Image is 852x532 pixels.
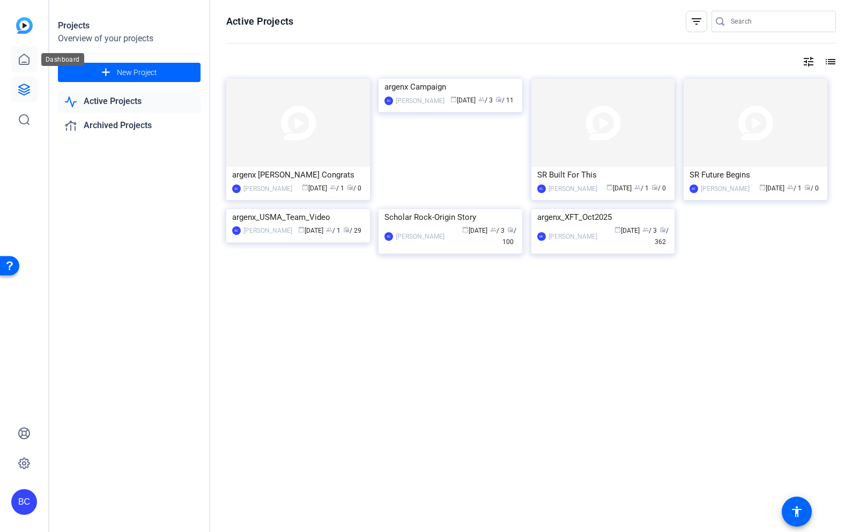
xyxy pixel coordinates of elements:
span: calendar_today [298,226,305,233]
span: calendar_today [302,184,308,190]
div: [PERSON_NAME] [549,231,597,242]
span: calendar_today [606,184,613,190]
div: Dashboard [41,53,84,66]
span: radio [804,184,811,190]
span: / 100 [502,227,516,246]
span: [DATE] [606,184,632,192]
div: argenx Campaign [384,79,516,95]
span: / 1 [787,184,802,192]
div: BC [690,184,698,193]
span: / 362 [655,227,669,246]
div: BC [11,489,37,515]
span: [DATE] [462,227,487,234]
span: / 1 [330,184,344,192]
span: / 0 [347,184,361,192]
img: blue-gradient.svg [16,17,33,34]
div: BC [232,184,241,193]
mat-icon: list [823,55,836,68]
span: [DATE] [759,184,784,192]
div: [PERSON_NAME] [396,95,444,106]
input: Search [731,15,827,28]
div: BC [232,226,241,235]
span: [DATE] [450,97,476,104]
span: / 1 [634,184,649,192]
span: group [330,184,336,190]
span: group [634,184,641,190]
span: / 0 [804,184,819,192]
mat-icon: filter_list [690,15,703,28]
div: [PERSON_NAME] [549,183,597,194]
span: radio [660,226,666,233]
span: radio [495,96,502,102]
span: group [478,96,485,102]
div: argenx [PERSON_NAME] Congrats [232,167,364,183]
div: [PERSON_NAME] [243,225,292,236]
span: [DATE] [302,184,327,192]
button: New Project [58,63,201,82]
div: Projects [58,19,201,32]
div: Overview of your projects [58,32,201,45]
div: SR Future Begins [690,167,821,183]
mat-icon: add [99,66,113,79]
span: / 29 [343,227,361,234]
div: argenx_USMA_Team_Video [232,209,364,225]
span: / 0 [651,184,666,192]
span: radio [507,226,514,233]
div: SR Built For This [537,167,669,183]
mat-icon: tune [802,55,815,68]
div: [PERSON_NAME] [701,183,750,194]
span: / 3 [490,227,505,234]
div: BC [537,184,546,193]
span: / 3 [642,227,657,234]
span: radio [347,184,353,190]
span: group [787,184,794,190]
span: calendar_today [614,226,621,233]
span: calendar_today [462,226,469,233]
span: radio [343,226,350,233]
a: Active Projects [58,91,201,113]
span: calendar_today [450,96,457,102]
div: [PERSON_NAME] [243,183,292,194]
span: group [326,226,332,233]
mat-icon: accessibility [790,505,803,518]
span: / 3 [478,97,493,104]
span: / 11 [495,97,514,104]
div: [PERSON_NAME] [396,231,444,242]
span: calendar_today [759,184,766,190]
div: BC [384,232,393,241]
span: [DATE] [614,227,640,234]
div: argenx_XFT_Oct2025 [537,209,669,225]
span: [DATE] [298,227,323,234]
div: MF [537,232,546,241]
a: Archived Projects [58,115,201,137]
span: radio [651,184,658,190]
h1: Active Projects [226,15,293,28]
span: group [642,226,649,233]
span: New Project [117,67,157,78]
div: BC [384,97,393,105]
div: Scholar Rock-Origin Story [384,209,516,225]
span: group [490,226,497,233]
span: / 1 [326,227,340,234]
